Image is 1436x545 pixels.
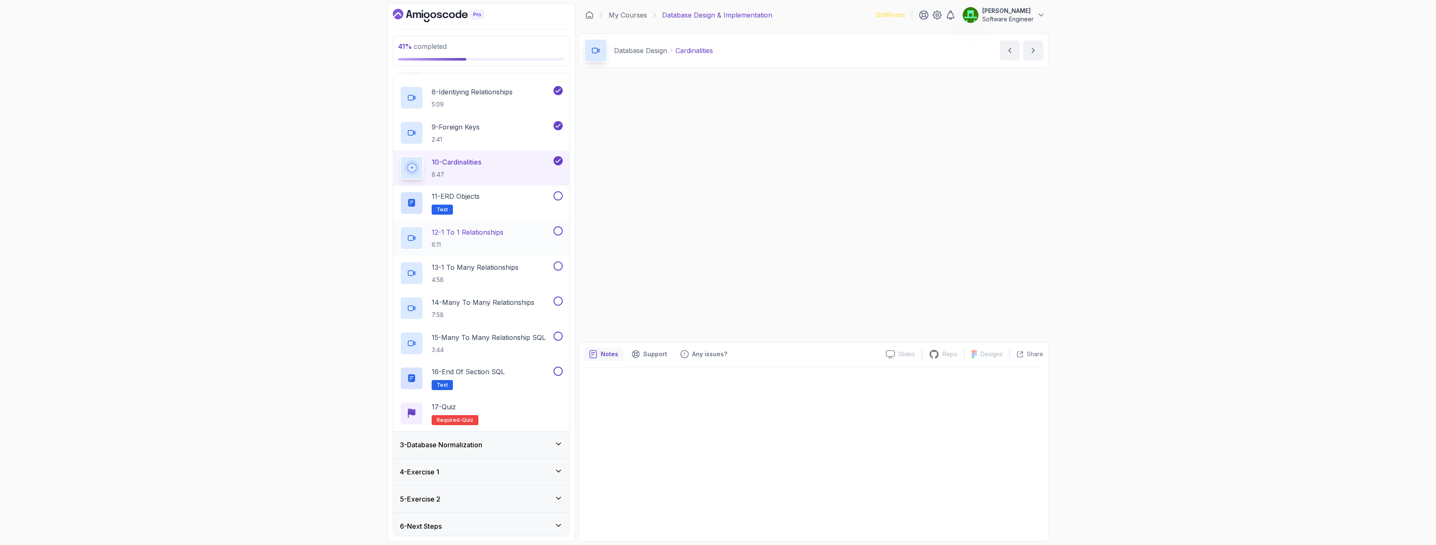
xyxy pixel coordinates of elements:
[432,87,513,97] p: 8 - Identiying Relationships
[432,157,481,167] p: 10 - Cardinalities
[437,382,448,388] span: Text
[643,350,667,358] p: Support
[585,11,594,19] a: Dashboard
[675,46,713,56] p: Cardinalities
[609,10,647,20] a: My Courses
[432,227,503,237] p: 12 - 1 To 1 Relationships
[614,46,667,56] p: Database Design
[627,347,672,361] button: Support button
[601,350,618,358] p: Notes
[675,347,732,361] button: Feedback button
[398,42,412,51] span: 41 %
[398,42,447,51] span: completed
[962,7,1045,23] button: user profile image[PERSON_NAME]Software Engineer
[400,521,442,531] h3: 6 - Next Steps
[692,350,727,358] p: Any issues?
[1023,41,1043,61] button: next content
[432,241,503,249] p: 6:11
[393,486,569,512] button: 5-Exercise 2
[662,10,772,20] p: Database Design & Implementation
[963,7,978,23] img: user profile image
[432,262,518,272] p: 13 - 1 To Many Relationships
[1009,350,1043,358] button: Share
[400,121,563,144] button: 9-Foreign Keys2:41
[432,100,513,109] p: 5:09
[432,191,480,201] p: 11 - ERD Objects
[393,459,569,485] button: 4-Exercise 1
[393,431,569,458] button: 3-Database Normalization
[432,367,505,377] p: 16 - End Of Section SQL
[982,7,1034,15] p: [PERSON_NAME]
[393,9,503,22] a: Dashboard
[982,15,1034,23] p: Software Engineer
[437,206,448,213] span: Text
[432,170,481,179] p: 8:47
[462,417,473,423] span: quiz
[432,135,480,144] p: 2:41
[437,417,462,423] span: Required-
[432,311,534,319] p: 7:58
[400,86,563,109] button: 8-Identiying Relationships5:09
[400,297,563,320] button: 14-Many To Many Relationships7:58
[400,226,563,250] button: 12-1 To 1 Relationships6:11
[432,276,518,284] p: 4:58
[432,332,546,342] p: 15 - Many To Many Relationship SQL
[432,402,456,412] p: 17 - Quiz
[400,467,439,477] h3: 4 - Exercise 1
[1027,350,1043,358] p: Share
[1000,41,1020,61] button: previous content
[432,346,546,354] p: 3:44
[400,494,440,504] h3: 5 - Exercise 2
[875,11,905,19] p: 1208 Points
[898,350,915,358] p: Slides
[400,402,563,425] button: 17-QuizRequired-quiz
[393,513,569,540] button: 6-Next Steps
[432,122,480,132] p: 9 - Foreign Keys
[400,261,563,285] button: 13-1 To Many Relationships4:58
[400,367,563,390] button: 16-End Of Section SQLText
[400,191,563,215] button: 11-ERD ObjectsText
[400,332,563,355] button: 15-Many To Many Relationship SQL3:44
[981,350,1003,358] p: Designs
[943,350,958,358] p: Repo
[400,440,482,450] h3: 3 - Database Normalization
[584,347,623,361] button: notes button
[432,297,534,307] p: 14 - Many To Many Relationships
[400,156,563,180] button: 10-Cardinalities8:47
